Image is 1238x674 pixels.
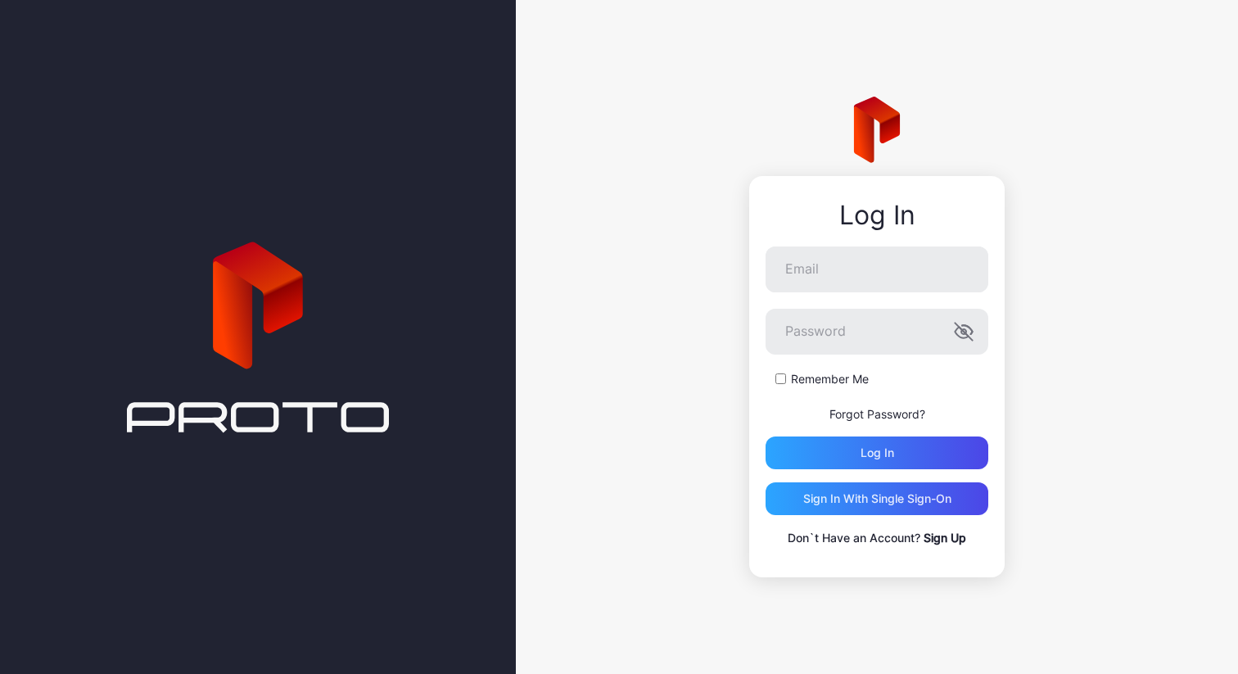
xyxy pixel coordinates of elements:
[766,201,988,230] div: Log In
[766,528,988,548] p: Don`t Have an Account?
[791,371,869,387] label: Remember Me
[803,492,951,505] div: Sign in With Single Sign-On
[766,482,988,515] button: Sign in With Single Sign-On
[766,309,988,355] input: Password
[829,407,925,421] a: Forgot Password?
[954,322,974,342] button: Password
[766,247,988,292] input: Email
[861,446,894,459] div: Log in
[766,437,988,469] button: Log in
[924,531,966,545] a: Sign Up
